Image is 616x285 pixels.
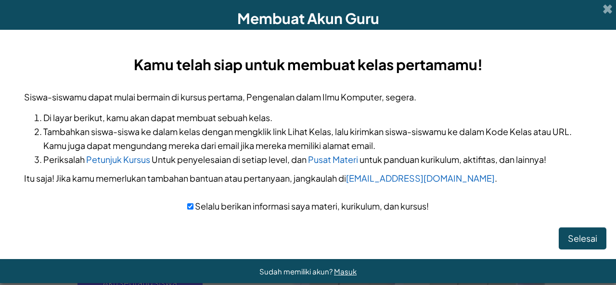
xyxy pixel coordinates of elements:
[43,124,592,152] li: Tambahkan siswa-siswa ke dalam kelas dengan mengklik link Lihat Kelas, lalu kirimkan siswa-siswam...
[24,90,592,104] p: Siswa-siswamu dapat mulai bermain di kursus pertama, Pengenalan dalam Ilmu Komputer, segera.
[86,154,150,165] a: Petunjuk Kursus
[559,227,606,249] button: Selesai
[152,154,307,165] span: Untuk penyelesaian di setiap level, dan
[334,267,357,276] a: Masuk
[359,154,546,165] span: untuk panduan kurikulum, aktifitas, dan lainnya!
[193,200,429,211] span: Selalu berikan informasi saya materi, kurikulum, dan kursus!
[308,154,358,165] a: Pusat Materi
[237,9,379,27] span: Membuat Akun Guru
[259,267,334,276] span: Sudah memiliki akun?
[346,173,495,184] a: [EMAIL_ADDRESS][DOMAIN_NAME]
[24,173,497,184] span: Itu saja! Jika kamu memerlukan tambahan bantuan atau pertanyaan, jangkaulah di .
[43,154,85,165] span: Periksalah
[43,111,592,124] li: Di layar berikut, kamu akan dapat membuat sebuah kelas.
[24,54,592,75] h3: Kamu telah siap untuk membuat kelas pertamamu!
